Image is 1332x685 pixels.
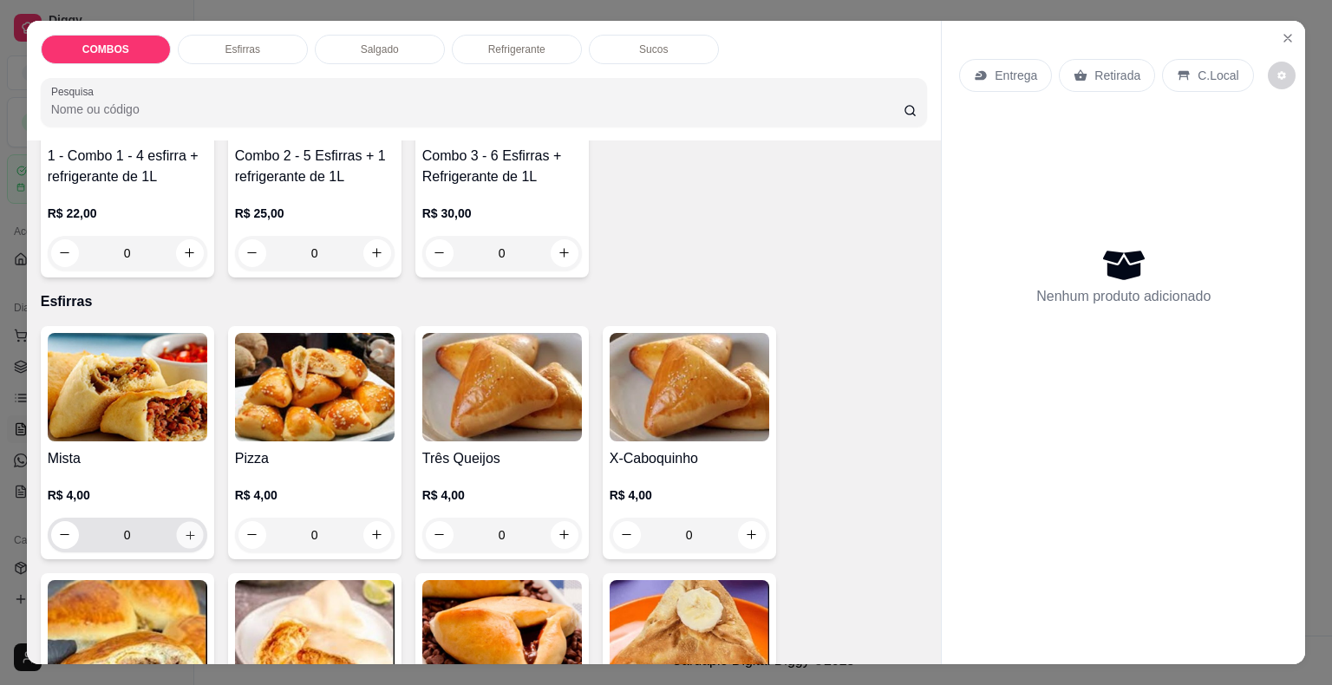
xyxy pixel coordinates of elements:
button: increase-product-quantity [363,521,391,549]
h4: Mista [48,448,207,469]
button: increase-product-quantity [551,521,578,549]
p: Esfirras [225,42,260,56]
h4: Combo 2 - 5 Esfirras + 1 refrigerante de 1L [235,146,395,187]
img: product-image [235,333,395,441]
button: increase-product-quantity [738,521,766,549]
img: product-image [610,333,769,441]
p: Refrigerante [488,42,545,56]
p: R$ 22,00 [48,205,207,222]
p: Salgado [361,42,399,56]
h4: Três Queijos [422,448,582,469]
h4: X-Caboquinho [610,448,769,469]
button: increase-product-quantity [176,521,203,548]
button: decrease-product-quantity [238,521,266,549]
p: Sucos [639,42,668,56]
p: R$ 4,00 [235,486,395,504]
label: Pesquisa [51,84,100,99]
img: product-image [422,333,582,441]
p: R$ 4,00 [422,486,582,504]
p: R$ 25,00 [235,205,395,222]
button: Close [1274,24,1302,52]
p: R$ 4,00 [48,486,207,504]
button: decrease-product-quantity [1268,62,1296,89]
p: COMBOS [82,42,129,56]
p: R$ 30,00 [422,205,582,222]
button: decrease-product-quantity [613,521,641,549]
input: Pesquisa [51,101,904,118]
p: R$ 4,00 [610,486,769,504]
p: Esfirras [41,291,928,312]
p: Retirada [1094,67,1140,84]
p: Entrega [995,67,1037,84]
p: C.Local [1198,67,1238,84]
h4: 1 - Combo 1 - 4 esfirra + refrigerante de 1L [48,146,207,187]
img: product-image [48,333,207,441]
button: decrease-product-quantity [426,521,454,549]
p: Nenhum produto adicionado [1036,286,1211,307]
h4: Pizza [235,448,395,469]
button: decrease-product-quantity [51,521,79,549]
h4: Combo 3 - 6 Esfirras + Refrigerante de 1L [422,146,582,187]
